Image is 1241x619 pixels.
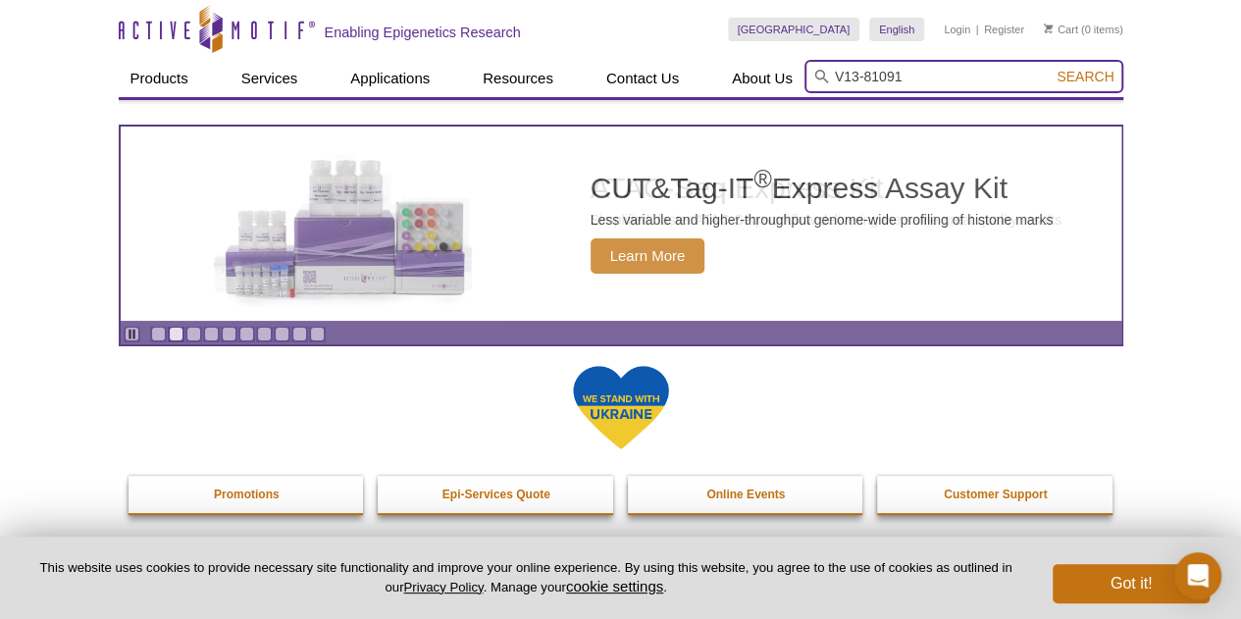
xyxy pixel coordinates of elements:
strong: Promotions [214,488,280,501]
a: Contact Us [595,60,691,97]
a: Go to slide 10 [310,327,325,341]
strong: Epi-Services Quote [442,488,550,501]
a: Epi-Services Quote [378,476,615,513]
a: Cart [1044,23,1078,36]
a: Register [984,23,1024,36]
a: About Us [720,60,804,97]
img: We Stand With Ukraine [572,364,670,451]
a: Go to slide 8 [275,327,289,341]
strong: Customer Support [944,488,1047,501]
h2: Enabling Epigenetics Research [325,24,521,41]
a: English [869,18,924,41]
a: Toggle autoplay [125,327,139,341]
a: Go to slide 5 [222,327,236,341]
a: Resources [471,60,565,97]
p: This website uses cookies to provide necessary site functionality and improve your online experie... [31,559,1020,596]
img: CUT&Tag-IT Express Assay Kit [183,116,507,332]
article: CUT&Tag-IT Express Assay Kit [121,127,1121,321]
a: Online Events [628,476,865,513]
h2: CUT&Tag-IT Express Assay Kit [591,174,1054,203]
div: Open Intercom Messenger [1174,552,1221,599]
button: cookie settings [566,578,663,594]
sup: ® [753,165,771,192]
a: Applications [338,60,441,97]
input: Keyword, Cat. No. [804,60,1123,93]
a: Services [230,60,310,97]
span: Learn More [591,238,705,274]
a: Products [119,60,200,97]
img: Your Cart [1044,24,1053,33]
a: Go to slide 4 [204,327,219,341]
p: Less variable and higher-throughput genome-wide profiling of histone marks [591,211,1054,229]
a: Go to slide 1 [151,327,166,341]
button: Search [1051,68,1119,85]
li: | [976,18,979,41]
button: Got it! [1053,564,1210,603]
a: Go to slide 9 [292,327,307,341]
a: [GEOGRAPHIC_DATA] [728,18,860,41]
a: Go to slide 2 [169,327,183,341]
a: Customer Support [877,476,1114,513]
strong: Online Events [706,488,785,501]
a: Go to slide 3 [186,327,201,341]
a: Login [944,23,970,36]
a: Go to slide 7 [257,327,272,341]
a: Go to slide 6 [239,327,254,341]
li: (0 items) [1044,18,1123,41]
a: Promotions [129,476,366,513]
span: Search [1057,69,1113,84]
a: CUT&Tag-IT Express Assay Kit CUT&Tag-IT®Express Assay Kit Less variable and higher-throughput gen... [121,127,1121,321]
a: Privacy Policy [403,580,483,594]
